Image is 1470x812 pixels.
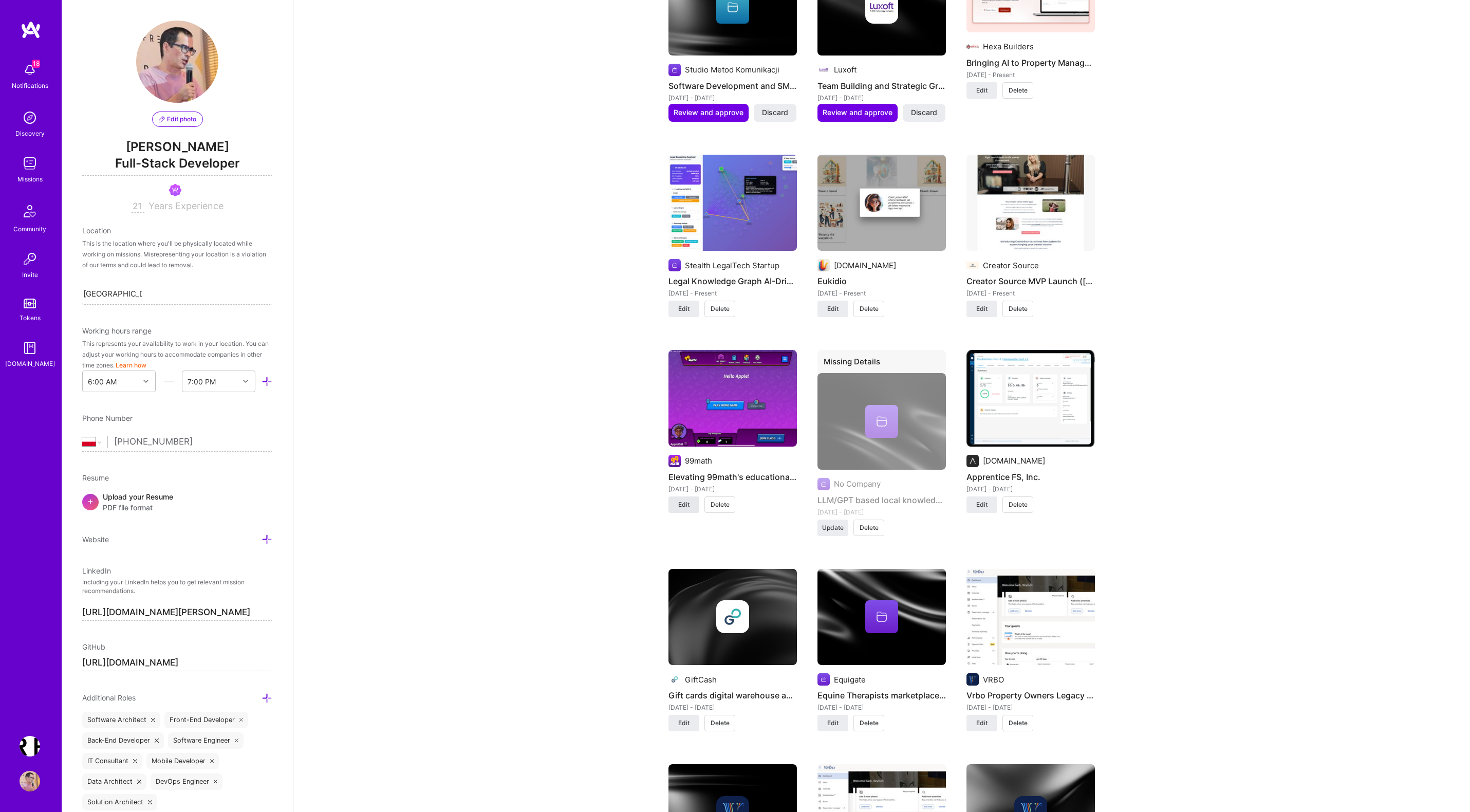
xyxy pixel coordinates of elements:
[13,224,46,234] div: Community
[685,455,712,466] div: 99math
[817,715,848,731] button: Edit
[966,56,1095,69] h4: Bringing AI to Property Management
[817,288,946,299] div: [DATE] - Present
[82,338,272,371] div: This represents your availability to work in your location. You can adjust your working hours to ...
[155,739,159,743] i: icon Close
[685,674,717,685] div: GiftCash
[966,496,997,513] button: Edit
[114,427,259,457] input: +1 (000) 000-0000
[12,80,48,91] div: Notifications
[903,104,945,121] button: Discard
[668,104,749,121] button: Review and approve
[103,502,173,513] span: PDF file format
[82,566,111,575] span: LinkedIn
[82,712,160,728] div: Software Architect
[21,21,41,39] img: logo
[668,64,681,76] img: Company logo
[966,689,1095,702] h4: Vrbo Property Owners Legacy Platform Migration to a Modern Web and Mobile Architecture
[82,732,164,749] div: Back-End Developer
[966,69,1095,80] div: [DATE] - Present
[668,274,797,288] h4: Legal Knowledge Graph AI-Driven Banking Dispute Automation
[1009,718,1028,728] span: Delete
[716,600,749,633] img: Company logo
[17,174,43,184] div: Missions
[678,304,690,313] span: Edit
[817,259,830,271] img: Company logo
[17,736,43,756] a: Terr.ai: Building an Innovative Real Estate Platform
[163,376,174,387] i: icon HorizontalInLineDivider
[853,715,884,731] button: Delete
[817,702,946,713] div: [DATE] - [DATE]
[20,771,40,791] img: User Avatar
[82,473,109,482] span: Resume
[817,104,898,121] button: Review and approve
[817,93,946,103] div: [DATE] - [DATE]
[1002,715,1033,731] button: Delete
[188,376,216,387] div: 7:00 PM
[668,288,797,299] div: [DATE] - Present
[817,155,946,251] img: Eukidio
[827,304,839,313] span: Edit
[82,225,272,236] div: Location
[136,21,218,103] img: User Avatar
[151,718,155,722] i: icon Close
[151,773,223,790] div: DevOps Engineer
[711,304,730,313] span: Delete
[678,718,690,728] span: Edit
[853,520,884,536] button: Delete
[668,93,797,103] div: [DATE] - [DATE]
[1009,86,1028,95] span: Delete
[966,715,997,731] button: Edit
[754,104,796,121] button: Discard
[668,470,797,484] h4: Elevating 99math's educational app to mobile platforms
[668,155,797,251] img: Legal Knowledge Graph AI-Driven Banking Dispute Automation
[976,500,988,509] span: Edit
[823,107,892,118] span: Review and approve
[1009,304,1028,313] span: Delete
[976,86,988,95] span: Edit
[817,274,946,288] h4: Eukidio
[20,312,41,323] div: Tokens
[834,260,896,271] div: [DOMAIN_NAME]
[817,79,946,93] h4: Team Building and Strategic Growth
[668,301,699,317] button: Edit
[82,753,142,769] div: IT Consultant
[711,500,730,509] span: Delete
[32,60,40,68] span: 18
[82,238,272,270] div: This is the location where you'll be physically located while working on missions. Misrepresentin...
[668,673,681,686] img: Company logo
[159,115,196,124] span: Edit photo
[685,260,779,271] div: Stealth LegalTech Startup
[966,455,979,467] img: Company logo
[860,523,879,532] span: Delete
[834,674,866,685] div: Equigate
[168,732,244,749] div: Software Engineer
[87,495,94,506] span: +
[853,301,884,317] button: Delete
[82,535,109,544] span: Website
[704,301,735,317] button: Delete
[88,376,117,387] div: 6:00 AM
[685,64,779,75] div: Studio Metod Komunikacji
[82,642,105,651] span: GitHub
[1002,82,1033,99] button: Delete
[235,739,239,743] i: icon Close
[966,702,1095,713] div: [DATE] - [DATE]
[704,496,735,513] button: Delete
[966,155,1095,251] img: Creator Source MVP Launch (A.Team Project)
[966,470,1095,484] h4: Apprentice FS, Inc.
[82,326,152,335] span: Working hours range
[822,523,844,532] span: Update
[82,491,272,513] div: +Upload your ResumePDF file format
[17,771,43,791] a: User Avatar
[1009,500,1028,509] span: Delete
[966,41,979,53] img: Company logo
[169,184,181,196] img: Been on Mission
[20,736,40,756] img: Terr.ai: Building an Innovative Real Estate Platform
[82,155,272,176] span: Full-Stack Developer
[148,800,152,804] i: icon Close
[210,759,214,763] i: icon Close
[1002,496,1033,513] button: Delete
[911,107,937,118] span: Discard
[817,673,830,686] img: Company logo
